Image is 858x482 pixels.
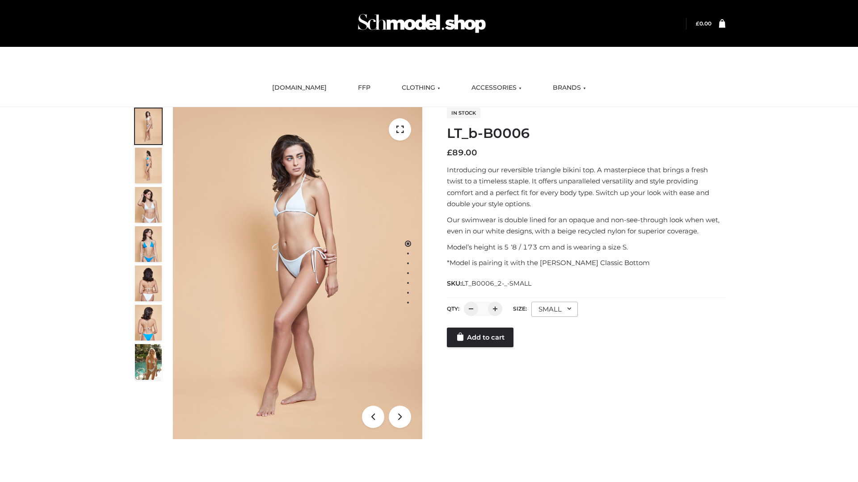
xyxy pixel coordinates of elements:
a: BRANDS [546,78,593,98]
img: Schmodel Admin 964 [355,6,489,41]
span: LT_B0006_2-_-SMALL [462,279,531,287]
p: Introducing our reversible triangle bikini top. A masterpiece that brings a fresh twist to a time... [447,164,725,210]
a: ACCESSORIES [465,78,528,98]
a: Add to cart [447,328,513,347]
bdi: 0.00 [696,20,711,27]
a: £0.00 [696,20,711,27]
p: Our swimwear is double lined for an opaque and non-see-through look when wet, even in our white d... [447,214,725,237]
p: *Model is pairing it with the [PERSON_NAME] Classic Bottom [447,257,725,269]
span: In stock [447,108,480,118]
img: ArielClassicBikiniTop_CloudNine_AzureSky_OW114ECO_2-scaled.jpg [135,148,162,183]
h1: LT_b-B0006 [447,125,725,141]
bdi: 89.00 [447,148,477,158]
span: SKU: [447,278,532,289]
a: [DOMAIN_NAME] [265,78,333,98]
img: ArielClassicBikiniTop_CloudNine_AzureSky_OW114ECO_4-scaled.jpg [135,226,162,262]
img: ArielClassicBikiniTop_CloudNine_AzureSky_OW114ECO_7-scaled.jpg [135,266,162,301]
label: QTY: [447,305,459,312]
a: CLOTHING [395,78,447,98]
label: Size: [513,305,527,312]
p: Model’s height is 5 ‘8 / 173 cm and is wearing a size S. [447,241,725,253]
img: ArielClassicBikiniTop_CloudNine_AzureSky_OW114ECO_3-scaled.jpg [135,187,162,223]
div: SMALL [531,302,578,317]
img: Arieltop_CloudNine_AzureSky2.jpg [135,344,162,380]
span: £ [696,20,699,27]
img: ArielClassicBikiniTop_CloudNine_AzureSky_OW114ECO_1-scaled.jpg [135,108,162,144]
img: ArielClassicBikiniTop_CloudNine_AzureSky_OW114ECO_1 [173,107,422,439]
a: FFP [351,78,377,98]
span: £ [447,148,452,158]
img: ArielClassicBikiniTop_CloudNine_AzureSky_OW114ECO_8-scaled.jpg [135,305,162,341]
